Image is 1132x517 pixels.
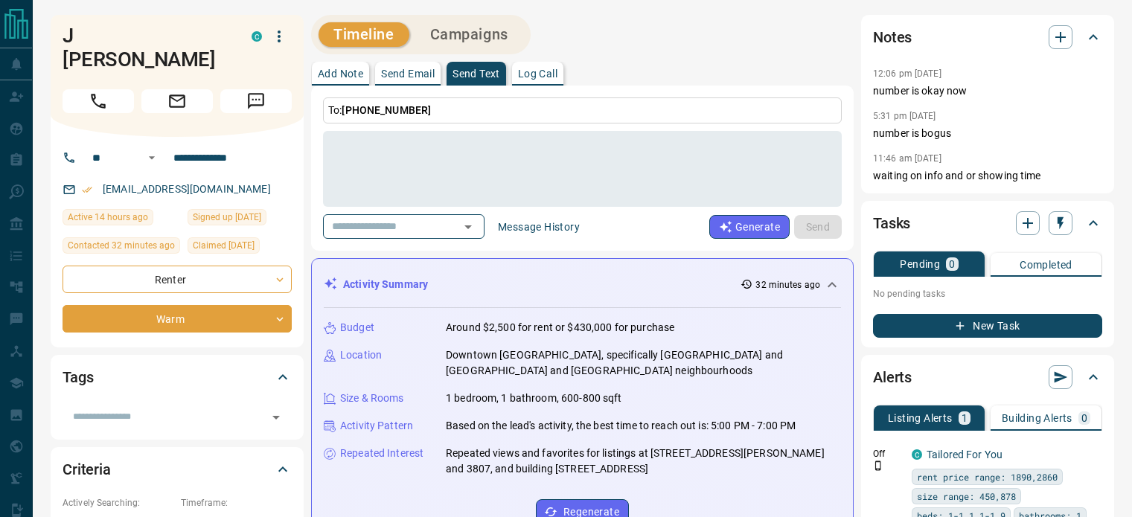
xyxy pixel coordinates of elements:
span: Claimed [DATE] [193,238,255,253]
span: Contacted 32 minutes ago [68,238,175,253]
p: Add Note [318,68,363,79]
span: size range: 450,878 [917,489,1016,504]
p: Repeated Interest [340,446,423,461]
p: waiting on info and or showing time [873,168,1102,184]
p: Timeframe: [181,496,292,510]
p: Repeated views and favorites for listings at [STREET_ADDRESS][PERSON_NAME] and 3807, and building... [446,446,841,477]
div: Fri Sep 12 2025 [63,237,180,258]
button: Open [143,149,161,167]
p: Building Alerts [1002,413,1072,423]
p: Completed [1020,260,1072,270]
p: Log Call [518,68,557,79]
div: Thu Sep 04 2025 [188,237,292,258]
p: 0 [1081,413,1087,423]
button: Campaigns [415,22,523,47]
p: 11:46 am [DATE] [873,153,941,164]
div: Warm [63,305,292,333]
p: No pending tasks [873,283,1102,305]
p: Actively Searching: [63,496,173,510]
span: rent price range: 1890,2860 [917,469,1058,484]
p: Send Text [453,68,500,79]
button: Open [458,216,479,237]
h1: J [PERSON_NAME] [63,24,229,71]
p: Pending [900,259,940,269]
div: condos.ca [252,31,262,42]
a: Tailored For You [927,449,1003,460]
button: New Task [873,314,1102,338]
p: 1 [962,413,968,423]
button: Message History [489,215,589,239]
span: Call [63,89,134,113]
h2: Alerts [873,365,912,389]
div: Tasks [873,205,1102,241]
p: Around $2,500 for rent or $430,000 for purchase [446,320,674,335]
p: number is bogus [873,126,1102,141]
button: Timeline [319,22,409,47]
p: 32 minutes ago [755,278,820,292]
p: Listing Alerts [888,413,953,423]
span: Email [141,89,213,113]
div: Alerts [873,359,1102,395]
h2: Criteria [63,457,111,481]
p: Send Email [381,68,435,79]
p: Based on the lead's activity, the best time to reach out is: 5:00 PM - 7:00 PM [446,418,796,434]
p: 12:06 pm [DATE] [873,68,941,79]
span: Signed up [DATE] [193,210,261,225]
p: To: [323,97,842,123]
div: Renter [63,266,292,293]
a: [EMAIL_ADDRESS][DOMAIN_NAME] [103,183,271,195]
div: Notes [873,19,1102,55]
p: Downtown [GEOGRAPHIC_DATA], specifically [GEOGRAPHIC_DATA] and [GEOGRAPHIC_DATA] and [GEOGRAPHIC_... [446,347,841,379]
span: Message [220,89,292,113]
h2: Tags [63,365,93,389]
p: Size & Rooms [340,391,404,406]
button: Open [266,407,287,428]
div: condos.ca [912,449,922,460]
svg: Push Notification Only [873,460,883,471]
p: Activity Pattern [340,418,413,434]
h2: Notes [873,25,912,49]
div: Thu Sep 11 2025 [63,209,180,230]
div: Wed Sep 03 2025 [188,209,292,230]
span: [PHONE_NUMBER] [342,104,431,116]
button: Generate [709,215,790,239]
svg: Email Verified [82,184,92,195]
div: Activity Summary32 minutes ago [324,271,841,298]
p: Off [873,447,903,460]
p: number is okay now [873,83,1102,99]
p: Budget [340,320,374,335]
div: Tags [63,359,292,395]
p: Location [340,347,382,363]
h2: Tasks [873,211,910,235]
p: Activity Summary [343,277,428,292]
p: 0 [949,259,955,269]
p: 1 bedroom, 1 bathroom, 600-800 sqft [446,391,622,406]
span: Active 14 hours ago [68,210,148,225]
div: Criteria [63,452,292,487]
p: 5:31 pm [DATE] [873,111,936,121]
